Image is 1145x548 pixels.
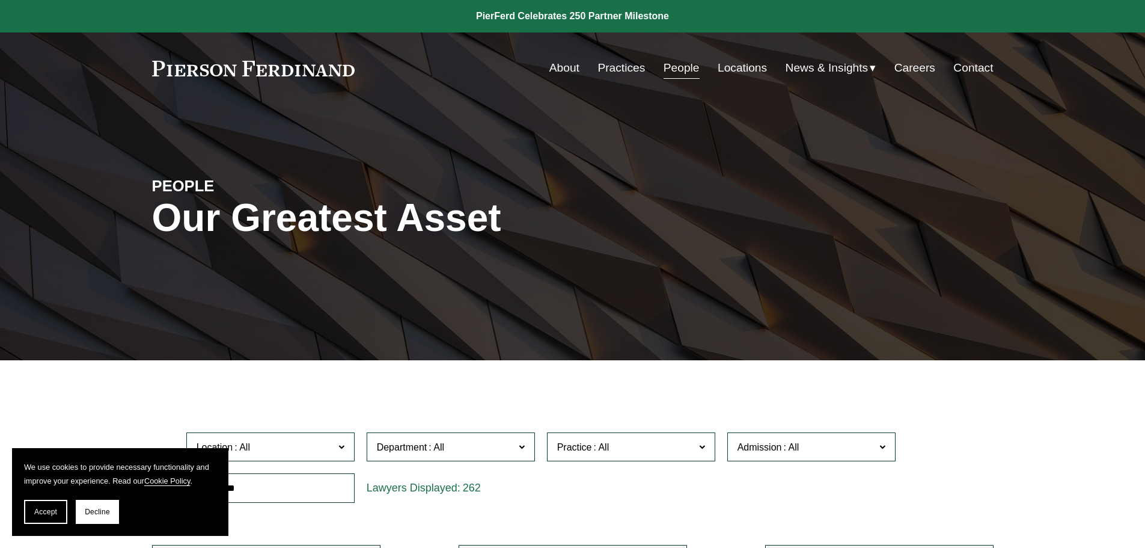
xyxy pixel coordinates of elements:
[557,442,592,452] span: Practice
[786,57,876,79] a: folder dropdown
[718,57,767,79] a: Locations
[953,57,993,79] a: Contact
[34,508,57,516] span: Accept
[664,57,700,79] a: People
[24,460,216,488] p: We use cookies to provide necessary functionality and improve your experience. Read our .
[894,57,935,79] a: Careers
[76,500,119,524] button: Decline
[24,500,67,524] button: Accept
[463,482,481,494] span: 262
[377,442,427,452] span: Department
[549,57,579,79] a: About
[85,508,110,516] span: Decline
[737,442,782,452] span: Admission
[152,196,713,240] h1: Our Greatest Asset
[786,58,869,79] span: News & Insights
[152,176,362,195] h4: PEOPLE
[144,476,191,485] a: Cookie Policy
[197,442,233,452] span: Location
[597,57,645,79] a: Practices
[12,448,228,536] section: Cookie banner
